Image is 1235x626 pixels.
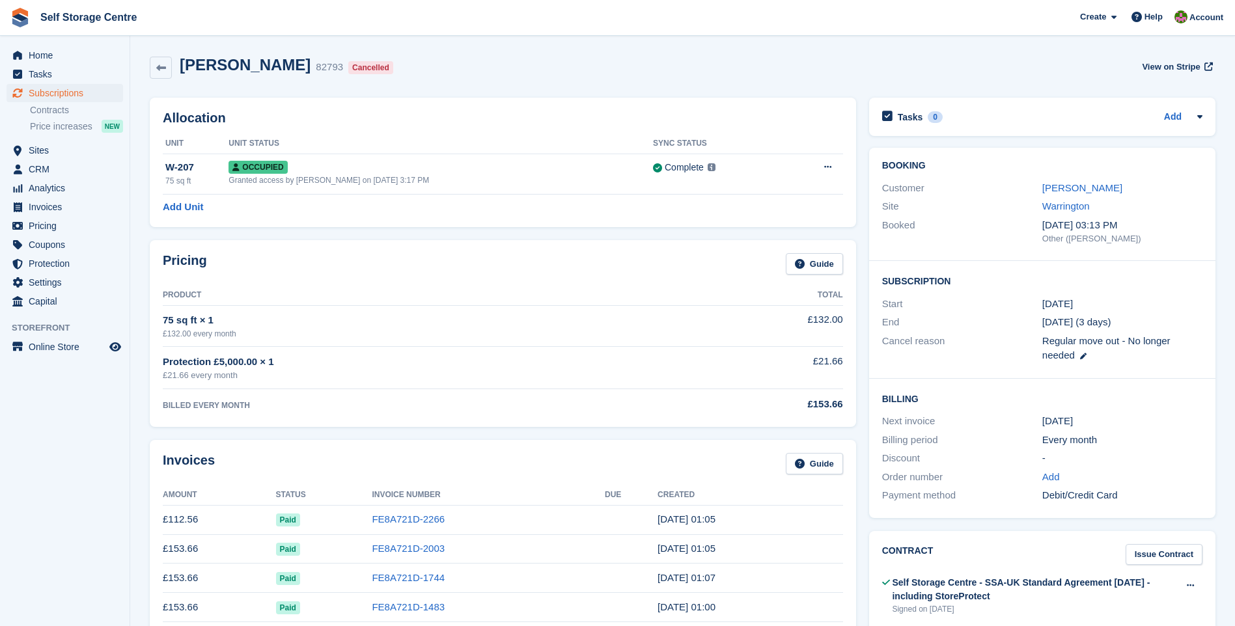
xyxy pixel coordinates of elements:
a: Self Storage Centre [35,7,142,28]
span: Help [1145,10,1163,23]
th: Product [163,285,679,306]
span: Paid [276,543,300,556]
td: £153.66 [163,534,276,564]
th: Status [276,485,372,506]
span: Subscriptions [29,84,107,102]
h2: Contract [882,544,934,565]
th: Total [679,285,843,306]
div: Cancel reason [882,334,1042,363]
span: Tasks [29,65,107,83]
div: £132.00 every month [163,328,679,340]
a: menu [7,236,123,254]
th: Amount [163,485,276,506]
div: Site [882,199,1042,214]
a: menu [7,84,123,102]
div: Cancelled [348,61,393,74]
span: Protection [29,254,107,273]
a: FE8A721D-1483 [372,601,445,612]
a: menu [7,273,123,292]
a: Add Unit [163,200,203,215]
a: Add [1164,110,1182,125]
img: Robert Fletcher [1174,10,1187,23]
span: Settings [29,273,107,292]
div: Payment method [882,488,1042,503]
span: Online Store [29,338,107,356]
div: 75 sq ft × 1 [163,313,679,328]
span: CRM [29,160,107,178]
a: menu [7,46,123,64]
div: Next invoice [882,414,1042,429]
h2: Tasks [898,111,923,123]
th: Sync Status [653,133,785,154]
a: menu [7,292,123,310]
div: 75 sq ft [165,175,229,187]
img: stora-icon-8386f47178a22dfd0bd8f6a31ec36ba5ce8667c1dd55bd0f319d3a0aa187defe.svg [10,8,30,27]
h2: Billing [882,392,1202,405]
span: Paid [276,513,300,526]
a: menu [7,338,123,356]
div: 82793 [316,60,343,75]
th: Invoice Number [372,485,605,506]
span: View on Stripe [1142,61,1200,74]
div: Start [882,297,1042,312]
a: Guide [786,453,843,474]
a: Add [1042,470,1060,485]
div: Other ([PERSON_NAME]) [1042,232,1202,245]
h2: [PERSON_NAME] [180,56,311,74]
div: Protection £5,000.00 × 1 [163,355,679,370]
img: icon-info-grey-7440780725fd019a000dd9b08b2336e03edf1995a4989e88bcd33f0948082b44.svg [708,163,715,171]
div: Booked [882,218,1042,245]
h2: Allocation [163,111,843,126]
span: Create [1080,10,1106,23]
span: Capital [29,292,107,310]
span: Coupons [29,236,107,254]
div: 0 [928,111,943,123]
div: Signed on [DATE] [892,603,1178,615]
h2: Subscription [882,274,1202,287]
div: Billing period [882,433,1042,448]
div: Granted access by [PERSON_NAME] on [DATE] 3:17 PM [229,174,653,186]
time: 2025-04-23 00:00:45 UTC [658,601,715,612]
div: Order number [882,470,1042,485]
span: Invoices [29,198,107,216]
th: Unit Status [229,133,653,154]
div: - [1042,451,1202,466]
a: Issue Contract [1126,544,1202,565]
div: Discount [882,451,1042,466]
div: [DATE] 03:13 PM [1042,218,1202,233]
a: menu [7,254,123,273]
div: Customer [882,181,1042,196]
a: Preview store [107,339,123,355]
a: menu [7,179,123,197]
span: Paid [276,601,300,614]
td: £153.66 [163,593,276,622]
div: Self Storage Centre - SSA-UK Standard Agreement [DATE] - including StoreProtect [892,576,1178,603]
a: FE8A721D-2266 [372,513,445,524]
span: Price increases [30,120,92,133]
div: Debit/Credit Card [1042,488,1202,503]
a: View on Stripe [1137,56,1215,77]
time: 2025-07-23 00:05:57 UTC [658,513,715,524]
div: W-207 [165,160,229,175]
h2: Booking [882,161,1202,171]
h2: Invoices [163,453,215,474]
a: menu [7,217,123,235]
td: £132.00 [679,305,843,346]
div: [DATE] [1042,414,1202,429]
span: Pricing [29,217,107,235]
th: Due [605,485,658,506]
time: 2025-05-23 00:07:17 UTC [658,572,715,583]
div: BILLED EVERY MONTH [163,400,679,411]
a: Contracts [30,104,123,116]
td: £21.66 [679,347,843,389]
div: £153.66 [679,397,843,412]
span: Sites [29,141,107,159]
time: 2025-06-23 00:05:26 UTC [658,543,715,554]
a: Guide [786,253,843,275]
th: Unit [163,133,229,154]
span: Storefront [12,321,130,334]
span: Home [29,46,107,64]
time: 2025-04-23 00:00:00 UTC [1042,297,1073,312]
span: [DATE] (3 days) [1042,316,1111,327]
span: Analytics [29,179,107,197]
